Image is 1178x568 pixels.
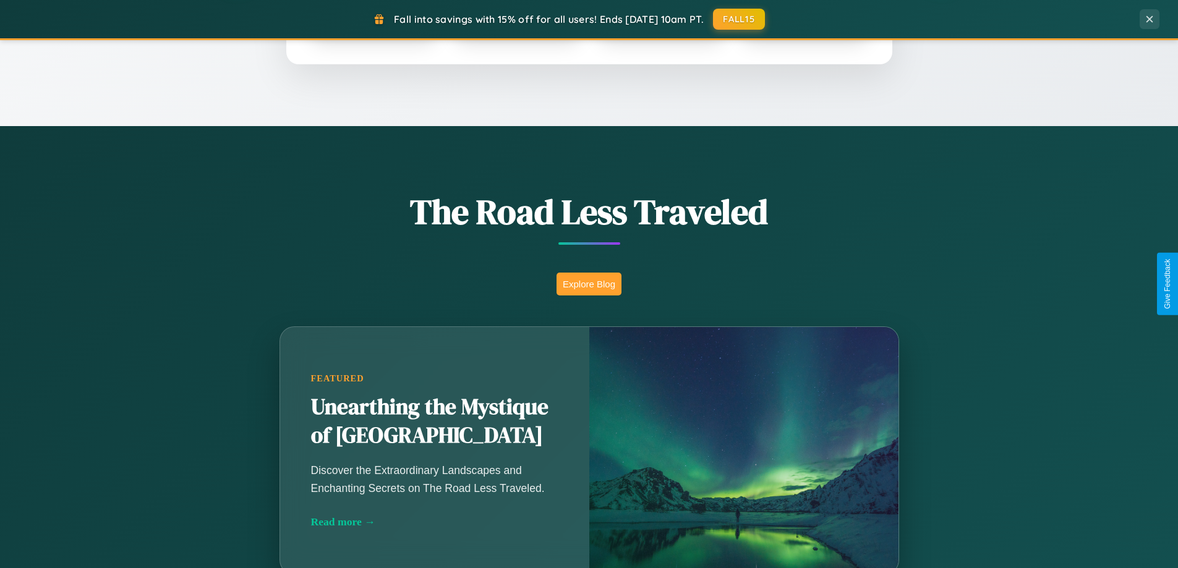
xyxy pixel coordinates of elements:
div: Read more → [311,515,558,528]
span: Fall into savings with 15% off for all users! Ends [DATE] 10am PT. [394,13,704,25]
div: Give Feedback [1163,259,1172,309]
button: Explore Blog [557,273,621,295]
p: Discover the Extraordinary Landscapes and Enchanting Secrets on The Road Less Traveled. [311,462,558,496]
h2: Unearthing the Mystique of [GEOGRAPHIC_DATA] [311,393,558,450]
button: FALL15 [713,9,765,30]
div: Featured [311,373,558,384]
h1: The Road Less Traveled [218,188,960,235]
